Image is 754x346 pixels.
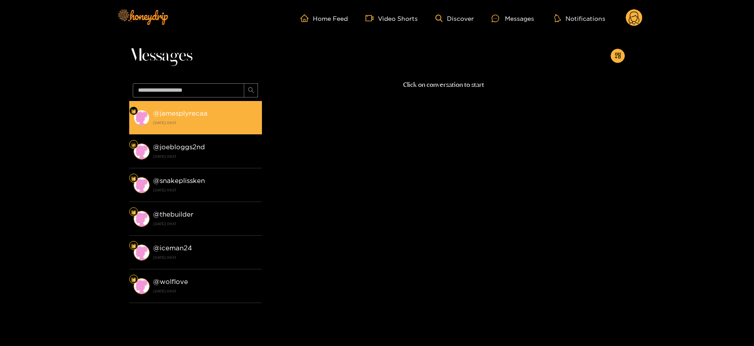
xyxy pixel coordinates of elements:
[153,186,258,194] strong: [DATE] 09:51
[248,87,254,94] span: search
[153,278,188,285] strong: @ wolflove
[153,152,258,160] strong: [DATE] 09:51
[131,142,136,148] img: Fan Level
[153,143,205,151] strong: @ joebloggs2nd
[153,210,193,218] strong: @ thebuilder
[153,119,258,127] strong: [DATE] 09:51
[492,13,534,23] div: Messages
[131,176,136,181] img: Fan Level
[129,45,192,66] span: Messages
[131,210,136,215] img: Fan Level
[153,287,258,295] strong: [DATE] 09:51
[134,245,150,260] img: conversation
[365,14,378,22] span: video-camera
[552,14,608,23] button: Notifications
[134,211,150,227] img: conversation
[244,83,258,97] button: search
[435,15,474,22] a: Discover
[153,253,258,261] strong: [DATE] 09:51
[300,14,313,22] span: home
[611,49,625,63] button: appstore-add
[131,243,136,249] img: Fan Level
[153,177,205,184] strong: @ snakeplissken
[153,109,208,117] strong: @ jamesplyrecaa
[153,220,258,228] strong: [DATE] 09:51
[300,14,348,22] a: Home Feed
[615,52,621,60] span: appstore-add
[134,110,150,126] img: conversation
[134,278,150,294] img: conversation
[134,177,150,193] img: conversation
[131,109,136,114] img: Fan Level
[365,14,418,22] a: Video Shorts
[131,277,136,282] img: Fan Level
[153,244,192,252] strong: @ iceman24
[262,80,625,90] p: Click on conversation to start
[134,144,150,159] img: conversation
